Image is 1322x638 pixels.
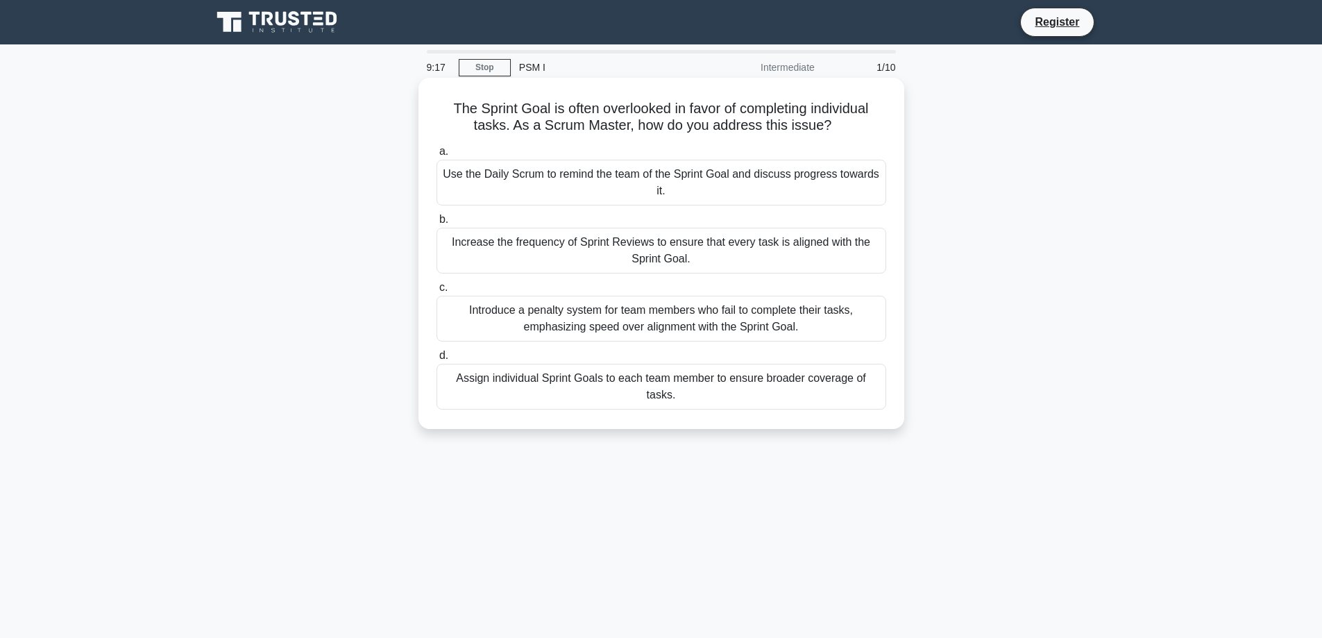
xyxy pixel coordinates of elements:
span: a. [439,145,448,157]
span: d. [439,349,448,361]
div: PSM I [511,53,702,81]
span: b. [439,213,448,225]
a: Stop [459,59,511,76]
h5: The Sprint Goal is often overlooked in favor of completing individual tasks. As a Scrum Master, h... [435,100,888,135]
div: 1/10 [823,53,904,81]
div: Intermediate [702,53,823,81]
span: c. [439,281,448,293]
div: Increase the frequency of Sprint Reviews to ensure that every task is aligned with the Sprint Goal. [437,228,886,274]
div: Use the Daily Scrum to remind the team of the Sprint Goal and discuss progress towards it. [437,160,886,205]
div: Assign individual Sprint Goals to each team member to ensure broader coverage of tasks. [437,364,886,410]
div: Introduce a penalty system for team members who fail to complete their tasks, emphasizing speed o... [437,296,886,342]
div: 9:17 [418,53,459,81]
a: Register [1026,13,1087,31]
